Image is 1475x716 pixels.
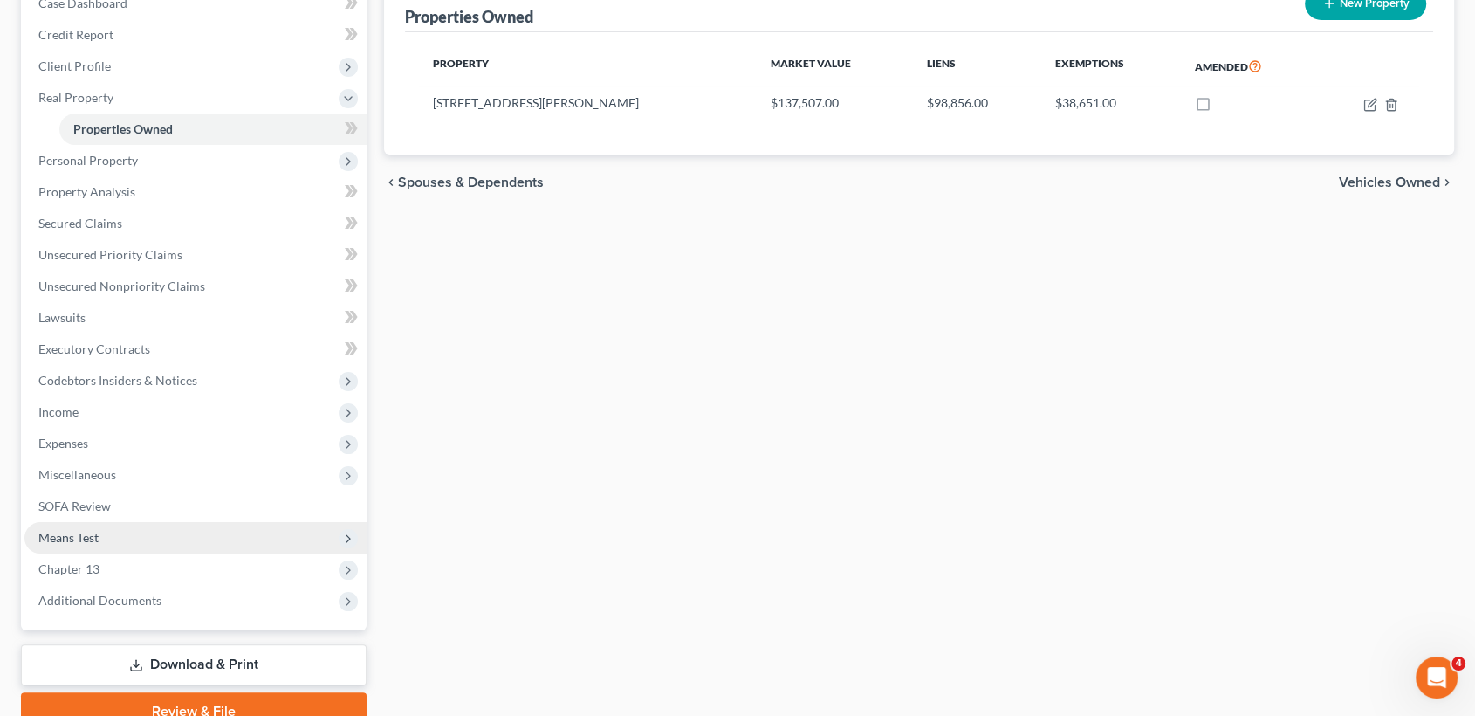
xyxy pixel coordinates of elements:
[384,176,544,189] button: chevron_left Spouses & Dependents
[38,216,122,231] span: Secured Claims
[59,114,367,145] a: Properties Owned
[24,239,367,271] a: Unsecured Priority Claims
[913,46,1041,86] th: Liens
[38,373,197,388] span: Codebtors Insiders & Notices
[38,90,113,105] span: Real Property
[1339,176,1440,189] span: Vehicles Owned
[38,184,135,199] span: Property Analysis
[913,86,1041,120] td: $98,856.00
[756,86,912,120] td: $137,507.00
[24,271,367,302] a: Unsecured Nonpriority Claims
[24,334,367,365] a: Executory Contracts
[405,6,533,27] div: Properties Owned
[24,176,367,208] a: Property Analysis
[38,59,111,73] span: Client Profile
[398,176,544,189] span: Spouses & Dependents
[38,436,88,451] span: Expenses
[38,247,182,262] span: Unsecured Priority Claims
[38,310,86,325] span: Lawsuits
[38,404,79,419] span: Income
[1451,657,1465,671] span: 4
[38,341,150,356] span: Executory Contracts
[419,46,757,86] th: Property
[21,644,367,685] a: Download & Print
[38,530,99,545] span: Means Test
[1339,176,1454,189] button: Vehicles Owned chevron_right
[38,499,111,513] span: SOFA Review
[38,27,113,42] span: Credit Report
[38,561,99,576] span: Chapter 13
[38,593,161,608] span: Additional Documents
[756,46,912,86] th: Market Value
[38,153,138,168] span: Personal Property
[24,302,367,334] a: Lawsuits
[24,491,367,522] a: SOFA Review
[24,208,367,239] a: Secured Claims
[1181,46,1318,86] th: Amended
[38,467,116,482] span: Miscellaneous
[384,176,398,189] i: chevron_left
[1416,657,1458,699] iframe: Intercom live chat
[1440,176,1454,189] i: chevron_right
[24,19,367,51] a: Credit Report
[1041,86,1181,120] td: $38,651.00
[1041,46,1181,86] th: Exemptions
[73,121,173,136] span: Properties Owned
[38,279,205,293] span: Unsecured Nonpriority Claims
[419,86,757,120] td: [STREET_ADDRESS][PERSON_NAME]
